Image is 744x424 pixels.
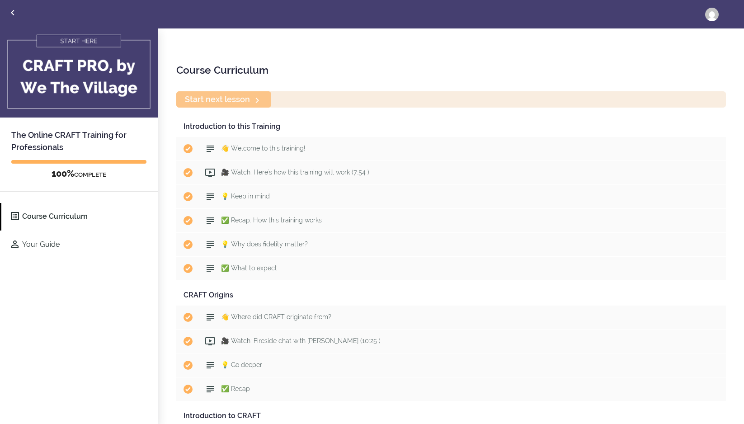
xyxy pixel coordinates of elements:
[176,209,726,232] a: Completed item ✅ Recap: How this training works
[0,0,25,27] a: Back to courses
[176,306,726,329] a: Completed item 👋 Where did CRAFT originate from?
[176,161,200,184] span: Completed item
[176,161,726,184] a: Completed item 🎥 Watch: Here's how this training will work (7:54 )
[176,117,726,137] div: Introduction to this Training
[176,353,726,377] a: Completed item 💡 Go deeper
[176,306,200,329] span: Completed item
[176,209,200,232] span: Completed item
[176,137,200,160] span: Completed item
[176,257,726,280] a: Completed item ✅ What to expect
[221,169,369,176] span: 🎥 Watch: Here's how this training will work (7:54 )
[221,193,270,200] span: 💡 Keep in mind
[176,377,200,401] span: Completed item
[221,264,277,272] span: ✅ What to expect
[1,203,158,231] a: Course Curriculum
[176,377,726,401] a: Completed item ✅ Recap
[1,231,158,259] a: Your Guide
[176,62,726,78] h2: Course Curriculum
[221,385,250,392] span: ✅ Recap
[176,233,726,256] a: Completed item 💡 Why does fidelity matter?
[176,257,200,280] span: Completed item
[176,353,200,377] span: Completed item
[221,337,381,344] span: 🎥 Watch: Fireside chat with [PERSON_NAME] (10:25 )
[176,330,726,353] a: Completed item 🎥 Watch: Fireside chat with [PERSON_NAME] (10:25 )
[221,240,308,248] span: 💡 Why does fidelity matter?
[176,137,726,160] a: Completed item 👋 Welcome to this training!
[52,168,74,179] span: 100%
[176,185,726,208] a: Completed item 💡 Keep in mind
[11,168,146,180] div: COMPLETE
[221,313,331,320] span: 👋 Where did CRAFT originate from?
[221,217,322,224] span: ✅ Recap: How this training works
[221,145,305,152] span: 👋 Welcome to this training!
[7,7,18,18] svg: Back to courses
[176,185,200,208] span: Completed item
[705,8,719,21] img: cherelle.carrington1@hsc.wvu.edu
[176,330,200,353] span: Completed item
[176,285,726,306] div: CRAFT Origins
[221,361,262,368] span: 💡 Go deeper
[176,233,200,256] span: Completed item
